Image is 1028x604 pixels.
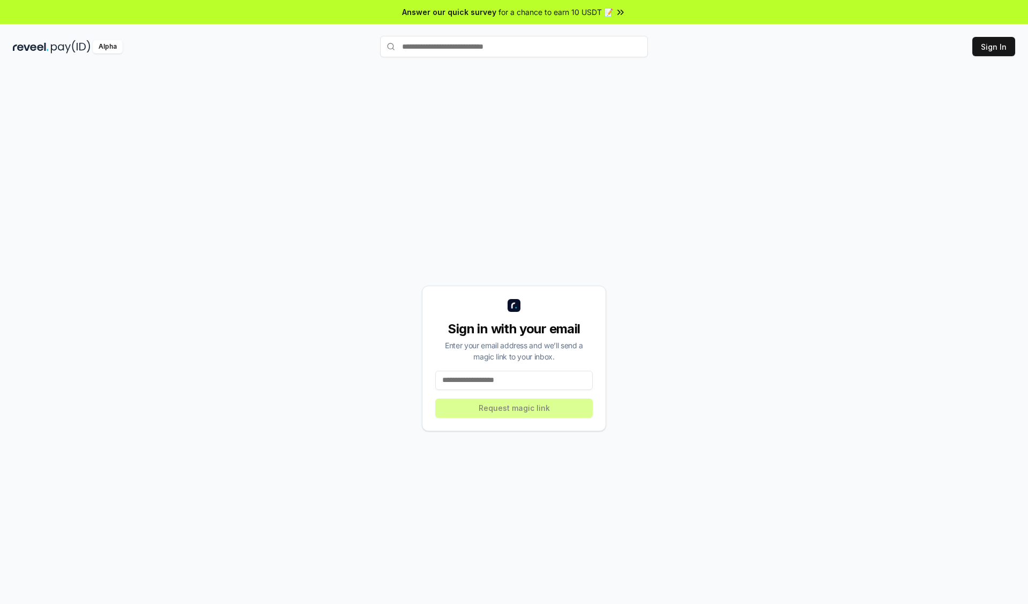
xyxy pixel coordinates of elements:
img: pay_id [51,40,90,53]
img: logo_small [508,299,520,312]
div: Sign in with your email [435,320,593,338]
img: reveel_dark [13,40,49,53]
button: Sign In [972,37,1015,56]
div: Alpha [93,40,123,53]
span: for a chance to earn 10 USDT 📝 [498,6,613,18]
div: Enter your email address and we’ll send a magic link to your inbox. [435,340,593,362]
span: Answer our quick survey [402,6,496,18]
